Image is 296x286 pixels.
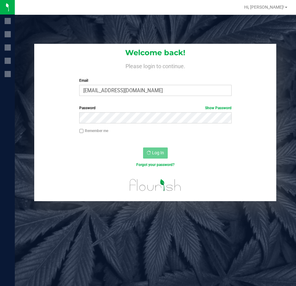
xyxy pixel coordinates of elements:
[34,62,276,69] h4: Please login to continue.
[152,150,164,155] span: Log In
[143,147,168,159] button: Log In
[79,128,108,134] label: Remember me
[79,129,84,133] input: Remember me
[34,49,276,57] h1: Welcome back!
[244,5,284,10] span: Hi, [PERSON_NAME]!
[79,78,231,83] label: Email
[125,174,186,196] img: flourish_logo.svg
[205,106,232,110] a: Show Password
[136,163,175,167] a: Forgot your password?
[79,106,96,110] span: Password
